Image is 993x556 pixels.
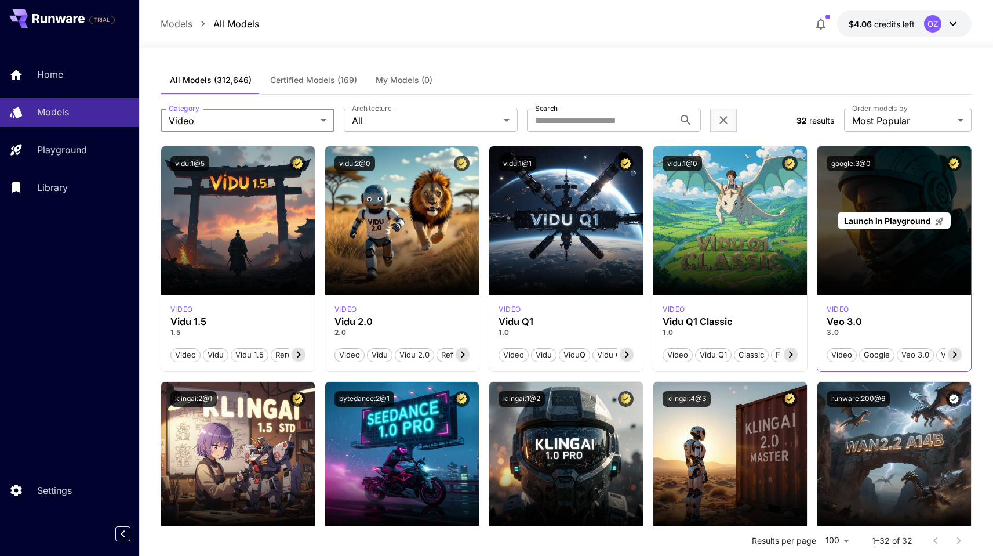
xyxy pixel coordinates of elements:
div: vidu_q1 [499,304,521,315]
span: Video [663,349,692,361]
span: Video [169,114,316,128]
button: Video [827,347,857,362]
span: Vidu Q1 [696,349,731,361]
p: video [499,304,521,315]
button: Clear filters (1) [716,113,730,128]
p: Settings [37,483,72,497]
iframe: Chat Widget [935,500,993,556]
span: Video [335,349,364,361]
button: vidu:1@0 [663,156,702,171]
span: Launch in Playground [844,216,931,226]
div: $4.05614 [849,18,915,30]
span: Google [860,349,894,361]
button: Vidu [531,347,556,362]
button: Certified Model – Vetted for best performance and includes a commercial license. [454,391,470,407]
span: Reference [437,349,483,361]
button: Veo 3.0 [897,347,934,362]
p: 2.0 [334,327,470,338]
button: Vidu [203,347,228,362]
div: OZ [924,15,941,33]
span: Vidu [203,349,228,361]
button: Certified Model – Vetted for best performance and includes a commercial license. [782,156,798,171]
span: Vidu 1.5 [231,349,268,361]
button: Verified working [946,391,962,407]
button: FLF2V [771,347,803,362]
span: Vidu Q1 [593,349,628,361]
button: Vidu Q1 [695,347,732,362]
span: Veo [937,349,959,361]
button: Classic [734,347,769,362]
span: My Models (0) [376,75,432,85]
h3: Veo 3.0 [827,316,962,327]
p: All Models [213,17,259,31]
div: google_veo_3 [827,304,849,315]
button: vidu:2@0 [334,156,375,171]
span: Vidu [368,349,392,361]
div: 100 [821,532,853,549]
button: runware:200@6 [827,391,890,407]
button: ViduQ [559,347,590,362]
button: Certified Model – Vetted for best performance and includes a commercial license. [946,156,962,171]
button: klingai:4@3 [663,391,711,407]
button: vidu:1@5 [170,156,209,171]
span: Certified Models (169) [270,75,357,85]
p: video [334,304,357,315]
div: vidu_q1_classic [663,304,685,315]
p: video [827,304,849,315]
button: Rerefence [271,347,318,362]
a: Models [161,17,192,31]
span: Most Popular [852,114,953,128]
h3: Vidu Q1 [499,316,634,327]
span: Rerefence [271,349,317,361]
div: Collapse sidebar [124,523,139,544]
button: Video [170,347,201,362]
span: Video [827,349,856,361]
button: bytedance:2@1 [334,391,394,407]
span: FLF2V [772,349,803,361]
button: $4.05614OZ [837,10,972,37]
button: Video [499,347,529,362]
span: results [809,115,834,125]
span: Classic [734,349,768,361]
nav: breadcrumb [161,17,259,31]
span: 32 [796,115,807,125]
p: 1–32 of 32 [872,535,912,547]
button: Certified Model – Vetted for best performance and includes a commercial license. [782,391,798,407]
button: Vidu [367,347,392,362]
div: Vidu 2.0 [334,316,470,327]
p: Library [37,180,68,194]
button: Video [663,347,693,362]
div: vidu_1_5 [170,304,193,315]
span: Veo 3.0 [897,349,933,361]
button: Certified Model – Vetted for best performance and includes a commercial license. [454,156,470,171]
a: Launch in Playground [838,212,951,230]
span: Vidu [532,349,556,361]
button: Vidu 2.0 [395,347,434,362]
button: Collapse sidebar [115,526,130,541]
label: Order models by [852,103,907,113]
button: Vidu Q1 [592,347,629,362]
span: $4.06 [849,19,874,29]
span: Video [171,349,200,361]
h3: Vidu 1.5 [170,316,305,327]
span: All Models (312,646) [170,75,252,85]
button: klingai:2@1 [170,391,217,407]
button: vidu:1@1 [499,156,536,171]
span: Add your payment card to enable full platform functionality. [89,13,115,27]
label: Search [535,103,558,113]
span: All [352,114,499,128]
p: 1.5 [170,327,305,338]
span: ViduQ [559,349,590,361]
label: Category [169,103,199,113]
button: Google [859,347,894,362]
p: 3.0 [827,327,962,338]
button: Reference [437,347,483,362]
button: Certified Model – Vetted for best performance and includes a commercial license. [618,156,634,171]
button: Vidu 1.5 [231,347,268,362]
button: Certified Model – Vetted for best performance and includes a commercial license. [290,391,305,407]
h3: Vidu Q1 Classic [663,316,798,327]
